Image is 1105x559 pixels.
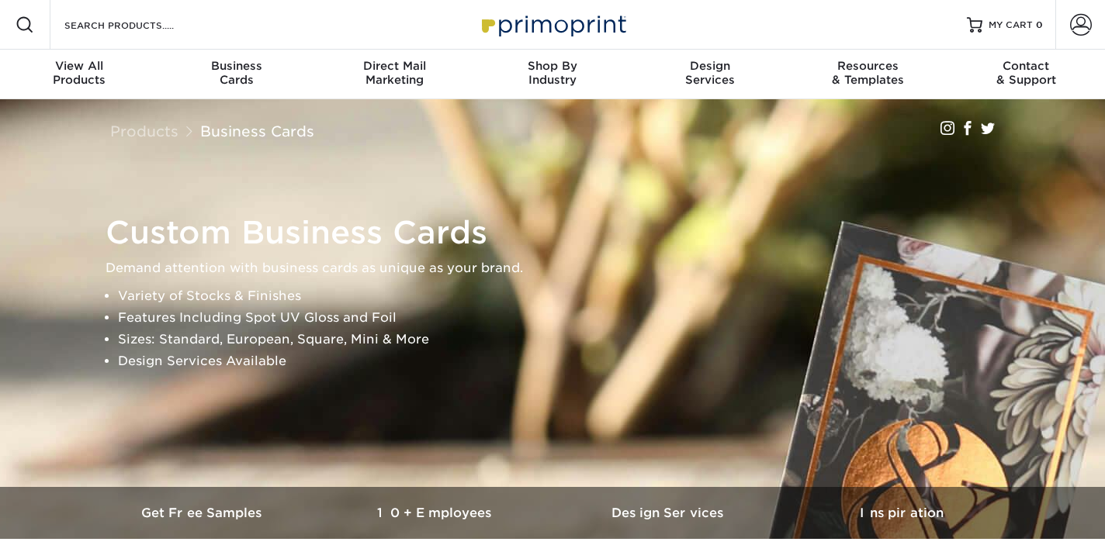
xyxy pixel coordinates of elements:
a: Inspiration [785,487,1018,539]
img: Primoprint [475,8,630,41]
a: Business Cards [200,122,314,140]
span: MY CART [989,19,1033,32]
a: Products [110,122,178,140]
div: Services [632,59,789,87]
p: Demand attention with business cards as unique as your brand. [106,257,1013,279]
a: Get Free Samples [87,487,320,539]
a: Direct MailMarketing [316,50,473,99]
a: Shop ByIndustry [473,50,631,99]
div: & Support [947,59,1105,87]
input: SEARCH PRODUCTS..... [63,16,214,34]
span: Design [632,59,789,73]
div: Cards [158,59,315,87]
a: Contact& Support [947,50,1105,99]
li: Sizes: Standard, European, Square, Mini & More [118,329,1013,350]
h3: Get Free Samples [87,506,320,520]
h3: Design Services [552,506,785,520]
a: DesignServices [632,50,789,99]
span: Contact [947,59,1105,73]
div: & Templates [789,59,947,87]
span: Shop By [473,59,631,73]
h3: Inspiration [785,506,1018,520]
span: Resources [789,59,947,73]
div: Marketing [316,59,473,87]
a: Resources& Templates [789,50,947,99]
h3: 10+ Employees [320,506,552,520]
span: Direct Mail [316,59,473,73]
h1: Custom Business Cards [106,214,1013,251]
li: Features Including Spot UV Gloss and Foil [118,307,1013,329]
span: Business [158,59,315,73]
a: 10+ Employees [320,487,552,539]
a: Design Services [552,487,785,539]
a: BusinessCards [158,50,315,99]
div: Industry [473,59,631,87]
span: 0 [1036,19,1043,30]
li: Variety of Stocks & Finishes [118,285,1013,307]
li: Design Services Available [118,350,1013,372]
